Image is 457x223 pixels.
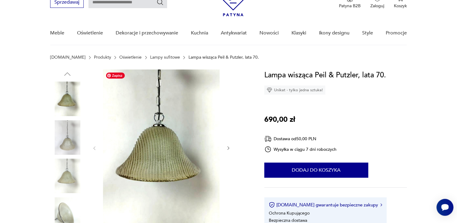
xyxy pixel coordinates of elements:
[264,163,368,178] button: Dodaj do koszyka
[50,120,85,155] img: Zdjęcie produktu Lampa wisząca Peil & Putzler, lata 70.
[221,21,247,45] a: Antykwariat
[77,21,103,45] a: Oświetlenie
[319,21,349,45] a: Ikony designu
[269,202,382,208] button: [DOMAIN_NAME] gwarantuje bezpieczne zakupy
[259,21,279,45] a: Nowości
[150,55,180,60] a: Lampy sufitowe
[50,21,64,45] a: Meble
[188,55,259,60] p: Lampa wisząca Peil & Putzler, lata 70.
[264,69,386,81] h1: Lampa wisząca Peil & Putzler, lata 70.
[119,55,142,60] a: Oświetlenie
[50,159,85,193] img: Zdjęcie produktu Lampa wisząca Peil & Putzler, lata 70.
[264,114,295,125] p: 690,00 zł
[380,203,382,206] img: Ikona strzałki w prawo
[339,3,361,9] p: Patyna B2B
[264,135,272,143] img: Ikona dostawy
[50,1,84,5] a: Sprzedawaj
[291,21,306,45] a: Klasyki
[50,55,85,60] a: [DOMAIN_NAME]
[264,86,325,95] div: Unikat - tylko jedna sztuka!
[269,202,275,208] img: Ikona certyfikatu
[362,21,373,45] a: Style
[106,73,125,79] span: Zapisz
[264,135,337,143] div: Dostawa od 50,00 PLN
[394,3,407,9] p: Koszyk
[267,87,272,93] img: Ikona diamentu
[386,21,407,45] a: Promocje
[94,55,111,60] a: Produkty
[191,21,208,45] a: Kuchnia
[264,146,337,153] div: Wysyłka w ciągu 7 dni roboczych
[436,199,453,216] iframe: Smartsupp widget button
[116,21,178,45] a: Dekoracje i przechowywanie
[370,3,384,9] p: Zaloguj
[269,210,310,216] li: Ochrona Kupującego
[50,82,85,116] img: Zdjęcie produktu Lampa wisząca Peil & Putzler, lata 70.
